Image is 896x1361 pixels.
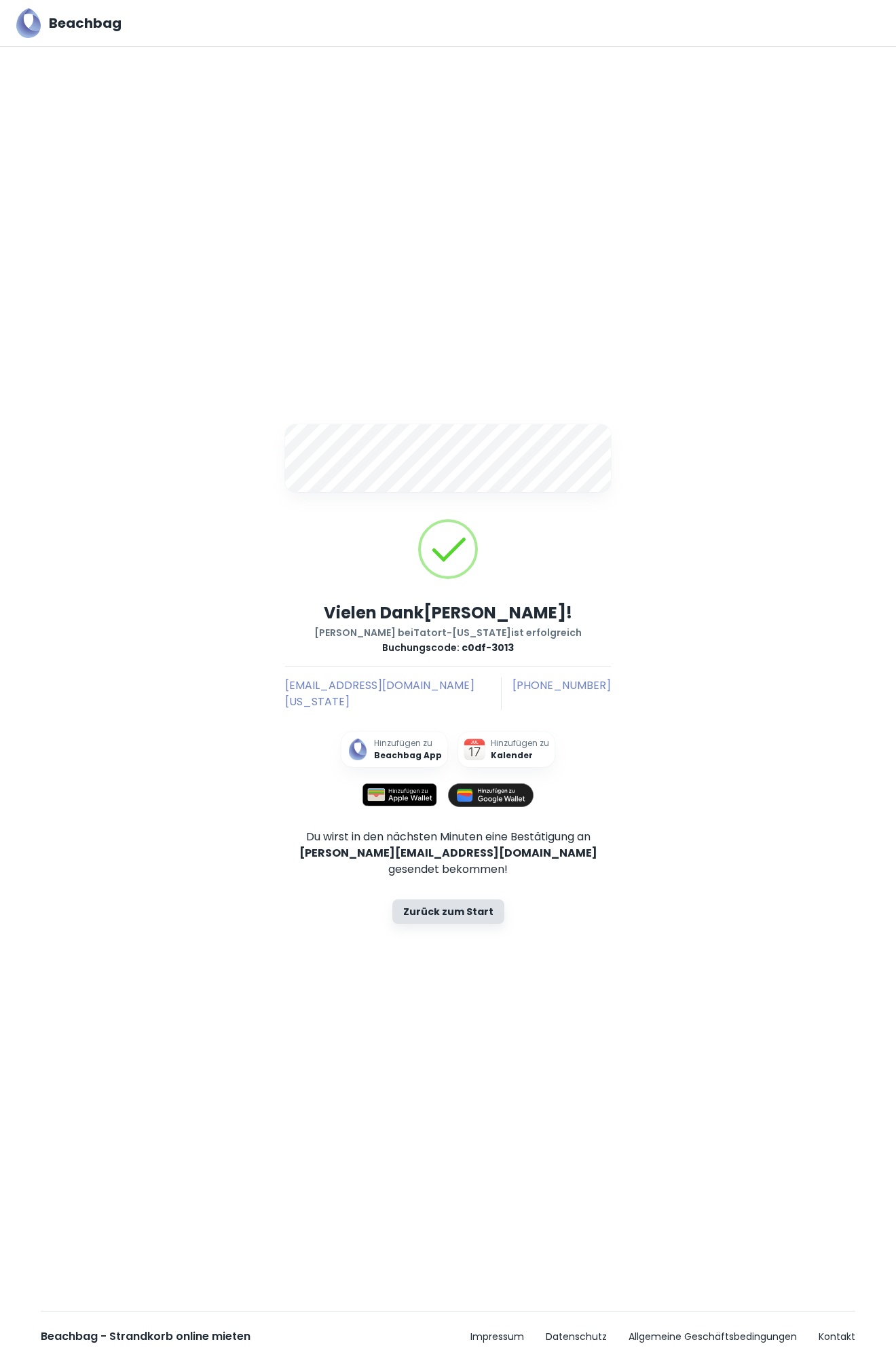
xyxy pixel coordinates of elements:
a: CalendarHinzufügen zuKalender [458,732,555,767]
a: Impressum [470,1330,524,1344]
a: Datenschutz [546,1330,607,1344]
b: c0df - 3013 [462,641,514,654]
h5: Beachbag [49,13,122,33]
img: Calendar [464,739,485,760]
b: [PERSON_NAME][EMAIL_ADDRESS][DOMAIN_NAME] [299,845,597,861]
h6: Buchungscode: [382,640,514,655]
p: Du wirst in den nächsten Minuten eine Bestätigung an gesendet bekommen! [299,829,597,878]
h6: [PERSON_NAME] bei Tatort-[US_STATE] ist erfolgreich [314,625,582,640]
span: Hinzufügen zu [374,737,442,749]
span: Beachbag App [374,749,442,762]
h6: Beachbag - Strandkorb online mieten [41,1328,250,1345]
span: Kalender [491,749,549,762]
img: Beachbag [347,739,369,760]
a: Kontakt [819,1330,855,1344]
a: Zurück zum Start [392,899,504,924]
img: Google Wallet [448,783,534,807]
img: Beachbag [16,8,41,38]
h4: Vielen Dank [PERSON_NAME] ! [324,601,572,625]
a: BeachbagHinzufügen zuBeachbag App [341,732,447,767]
a: Allgemeine Geschäftsbedingungen [629,1330,797,1344]
img: Apple Wallet [362,783,437,807]
span: Hinzufügen zu [491,737,549,749]
a: [EMAIL_ADDRESS][DOMAIN_NAME][US_STATE] [285,677,490,710]
a: [PHONE_NUMBER] [512,677,611,710]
